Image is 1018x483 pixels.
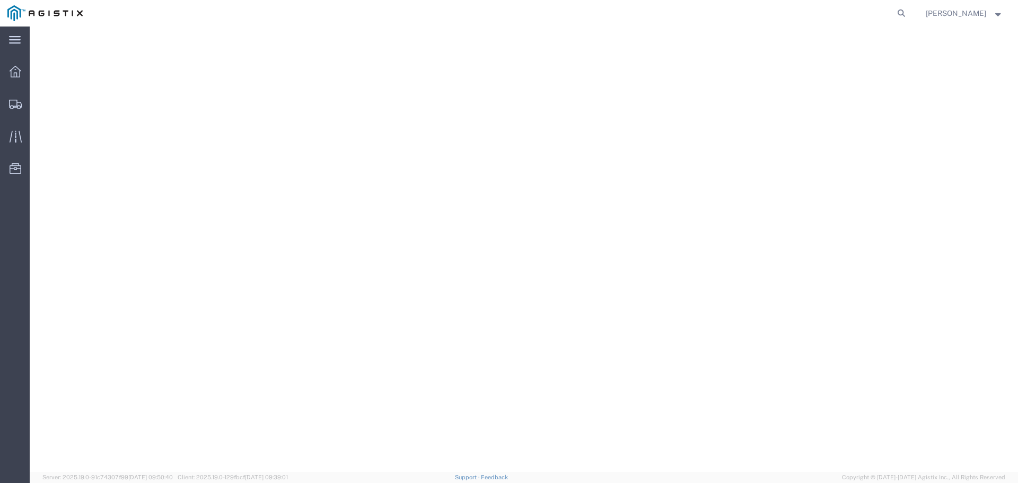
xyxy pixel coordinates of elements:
[925,7,1004,20] button: [PERSON_NAME]
[128,474,173,480] span: [DATE] 09:50:40
[926,7,986,19] span: Alexander Baetens
[7,5,83,21] img: logo
[30,27,1018,472] iframe: FS Legacy Container
[455,474,481,480] a: Support
[842,473,1005,482] span: Copyright © [DATE]-[DATE] Agistix Inc., All Rights Reserved
[178,474,288,480] span: Client: 2025.19.0-129fbcf
[481,474,508,480] a: Feedback
[245,474,288,480] span: [DATE] 09:39:01
[42,474,173,480] span: Server: 2025.19.0-91c74307f99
